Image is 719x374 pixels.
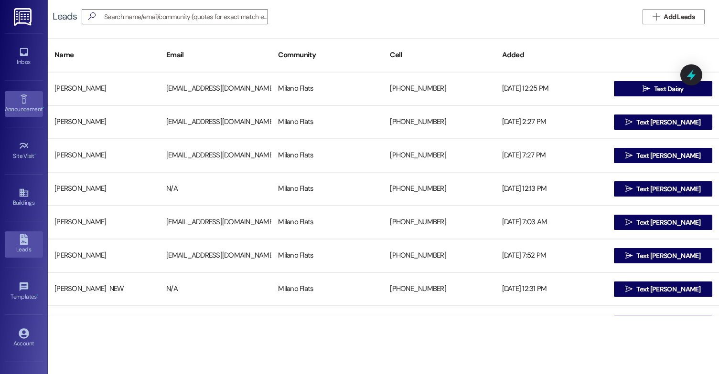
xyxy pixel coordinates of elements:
[48,213,160,232] div: [PERSON_NAME]
[383,179,495,198] div: [PHONE_NUMBER]
[636,251,700,261] span: Text [PERSON_NAME]
[43,104,44,111] span: •
[383,79,495,98] div: [PHONE_NUMBER]
[5,231,43,257] a: Leads
[614,315,712,330] button: Text [PERSON_NAME]
[5,44,43,70] a: Inbox
[625,285,633,293] i: 
[383,246,495,265] div: [PHONE_NUMBER]
[383,43,495,67] div: Cell
[271,43,383,67] div: Community
[160,280,271,299] div: N/A
[160,313,271,332] div: [PERSON_NAME][EMAIL_ADDRESS][PERSON_NAME][DOMAIN_NAME]
[383,313,495,332] div: [PHONE_NUMBER]
[104,10,268,23] input: Search name/email/community (quotes for exact match e.g. "John Smith")
[495,146,607,165] div: [DATE] 7:27 PM
[495,179,607,198] div: [DATE] 12:13 PM
[383,113,495,132] div: [PHONE_NUMBER]
[84,11,99,21] i: 
[664,12,695,22] span: Add Leads
[14,8,33,26] img: ResiDesk Logo
[271,246,383,265] div: Milano Flats
[160,146,271,165] div: [EMAIL_ADDRESS][DOMAIN_NAME]
[643,9,705,24] button: Add Leads
[625,152,633,159] i: 
[614,215,712,230] button: Text [PERSON_NAME]
[271,179,383,198] div: Milano Flats
[48,246,160,265] div: [PERSON_NAME]
[271,280,383,299] div: Milano Flats
[48,179,160,198] div: [PERSON_NAME]
[636,117,700,127] span: Text [PERSON_NAME]
[160,79,271,98] div: [EMAIL_ADDRESS][DOMAIN_NAME]
[636,284,700,294] span: Text [PERSON_NAME]
[48,146,160,165] div: [PERSON_NAME]
[625,185,633,193] i: 
[48,43,160,67] div: Name
[654,84,684,94] span: Text Daisy
[5,138,43,164] a: Site Visit •
[34,151,36,158] span: •
[160,213,271,232] div: [EMAIL_ADDRESS][DOMAIN_NAME]
[271,313,383,332] div: Milano Flats
[271,213,383,232] div: Milano Flats
[271,146,383,165] div: Milano Flats
[636,184,700,194] span: Text [PERSON_NAME]
[614,248,712,263] button: Text [PERSON_NAME]
[5,279,43,304] a: Templates •
[48,280,160,299] div: [PERSON_NAME] NEW
[383,146,495,165] div: [PHONE_NUMBER]
[495,280,607,299] div: [DATE] 12:31 PM
[614,114,712,130] button: Text [PERSON_NAME]
[271,113,383,132] div: Milano Flats
[271,79,383,98] div: Milano Flats
[160,179,271,198] div: N/A
[5,185,43,210] a: Buildings
[53,11,77,21] div: Leads
[495,313,607,332] div: [DATE] 7:52 PM
[48,313,160,332] div: [PERSON_NAME][DEMOGRAPHIC_DATA]
[614,148,712,163] button: Text [PERSON_NAME]
[495,213,607,232] div: [DATE] 7:03 AM
[625,218,633,226] i: 
[160,43,271,67] div: Email
[48,113,160,132] div: [PERSON_NAME]
[625,252,633,260] i: 
[37,292,38,299] span: •
[48,79,160,98] div: [PERSON_NAME]
[5,325,43,351] a: Account
[643,85,650,93] i: 
[625,118,633,126] i: 
[160,246,271,265] div: [EMAIL_ADDRESS][DOMAIN_NAME]
[614,81,712,96] button: Text Daisy
[495,113,607,132] div: [DATE] 2:27 PM
[383,280,495,299] div: [PHONE_NUMBER]
[160,113,271,132] div: [EMAIL_ADDRESS][DOMAIN_NAME]
[614,181,712,197] button: Text [PERSON_NAME]
[614,281,712,297] button: Text [PERSON_NAME]
[495,246,607,265] div: [DATE] 7:52 PM
[636,151,700,161] span: Text [PERSON_NAME]
[495,43,607,67] div: Added
[495,79,607,98] div: [DATE] 12:25 PM
[383,213,495,232] div: [PHONE_NUMBER]
[653,13,660,21] i: 
[636,218,700,228] span: Text [PERSON_NAME]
